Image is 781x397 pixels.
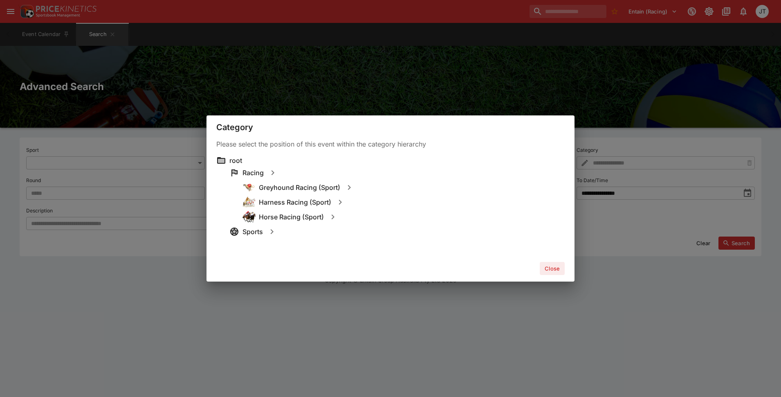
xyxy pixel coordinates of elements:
h6: Racing [242,169,264,177]
div: Category [206,115,575,139]
img: harness_racing.png [242,196,256,209]
button: Close [540,262,565,275]
img: horse_racing.png [242,210,256,223]
h6: Sports [242,228,263,236]
h6: Greyhound Racing (Sport) [259,183,340,192]
p: Please select the position of this event within the category hierarchy [216,139,565,149]
h6: root [229,156,242,165]
h6: Horse Racing (Sport) [259,213,324,221]
h6: Harness Racing (Sport) [259,198,331,207]
img: greyhound_racing.png [242,181,256,194]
